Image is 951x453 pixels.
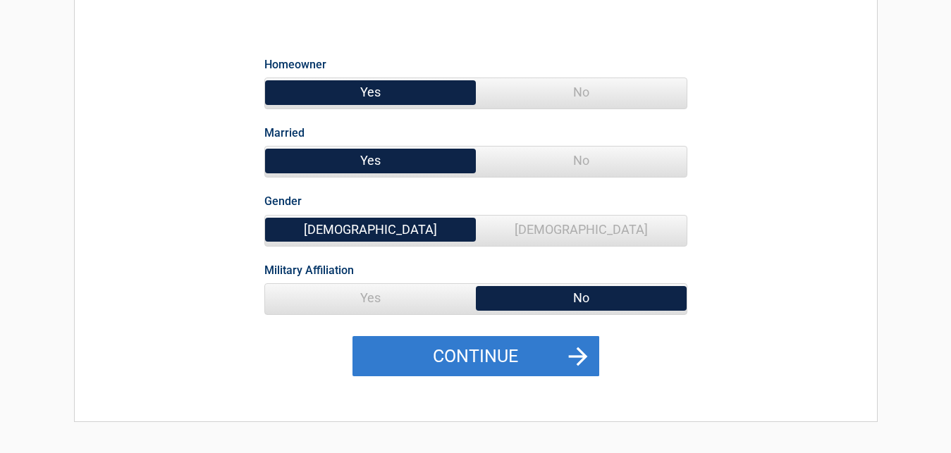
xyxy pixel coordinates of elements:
[265,284,476,312] span: Yes
[476,216,687,244] span: [DEMOGRAPHIC_DATA]
[352,336,599,377] button: Continue
[265,147,476,175] span: Yes
[476,78,687,106] span: No
[265,216,476,244] span: [DEMOGRAPHIC_DATA]
[265,78,476,106] span: Yes
[476,284,687,312] span: No
[264,55,326,74] label: Homeowner
[264,192,302,211] label: Gender
[476,147,687,175] span: No
[264,123,305,142] label: Married
[264,261,354,280] label: Military Affiliation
